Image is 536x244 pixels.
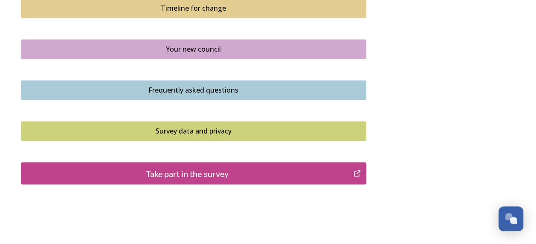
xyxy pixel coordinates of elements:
[498,206,523,231] button: Open Chat
[26,44,362,54] div: Your new council
[21,121,366,141] button: Survey data and privacy
[21,162,366,184] button: Take part in the survey
[21,80,366,100] button: Frequently asked questions
[26,167,349,180] div: Take part in the survey
[21,39,366,59] button: Your new council
[26,126,362,136] div: Survey data and privacy
[26,3,362,13] div: Timeline for change
[26,85,362,95] div: Frequently asked questions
